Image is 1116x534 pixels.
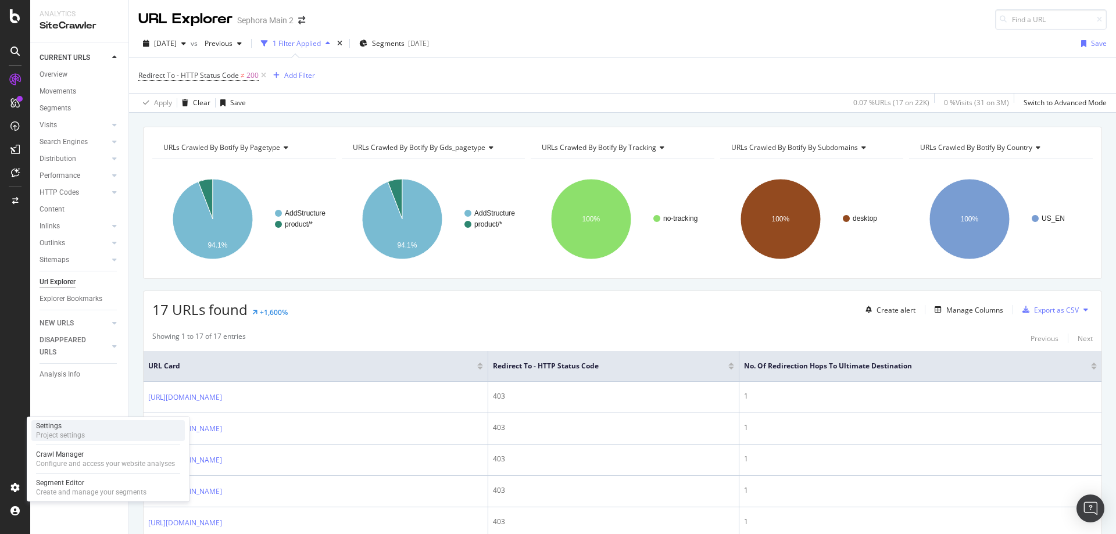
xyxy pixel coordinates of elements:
[853,214,877,223] text: desktop
[493,391,734,402] div: 403
[1031,334,1058,343] div: Previous
[771,215,789,223] text: 100%
[152,169,336,270] svg: A chart.
[40,334,109,359] a: DISAPPEARED URLS
[40,85,120,98] a: Movements
[138,9,233,29] div: URL Explorer
[193,98,210,107] div: Clear
[744,454,1097,464] div: 1
[191,38,200,48] span: vs
[284,70,315,80] div: Add Filter
[138,94,172,112] button: Apply
[920,142,1032,152] span: URLs Crawled By Botify By country
[355,34,434,53] button: Segments[DATE]
[285,220,313,228] text: product/*
[241,70,245,80] span: ≠
[40,220,60,232] div: Inlinks
[744,517,1097,527] div: 1
[285,209,325,217] text: AddStructure
[40,119,109,131] a: Visits
[720,169,904,270] svg: A chart.
[930,303,1003,317] button: Manage Columns
[40,187,79,199] div: HTTP Codes
[148,392,222,403] a: [URL][DOMAIN_NAME]
[1076,34,1107,53] button: Save
[350,138,515,157] h4: URLs Crawled By Botify By gds_pagetype
[40,69,120,81] a: Overview
[237,15,294,26] div: Sephora Main 2
[177,94,210,112] button: Clear
[40,254,69,266] div: Sitemaps
[1019,94,1107,112] button: Switch to Advanced Mode
[944,98,1009,107] div: 0 % Visits ( 31 on 3M )
[230,98,246,107] div: Save
[36,421,85,431] div: Settings
[493,485,734,496] div: 403
[40,317,74,329] div: NEW URLS
[40,52,109,64] a: CURRENT URLS
[40,237,109,249] a: Outlinks
[40,220,109,232] a: Inlinks
[961,215,979,223] text: 100%
[1076,494,1104,522] div: Open Intercom Messenger
[1031,331,1058,345] button: Previous
[582,215,600,223] text: 100%
[273,38,321,48] div: 1 Filter Applied
[40,170,109,182] a: Performance
[493,454,734,464] div: 403
[40,102,71,114] div: Segments
[154,38,177,48] span: 2025 Sep. 4th
[539,138,704,157] h4: URLs Crawled By Botify By tracking
[542,142,656,152] span: URLs Crawled By Botify By tracking
[40,293,102,305] div: Explorer Bookmarks
[246,67,259,84] span: 200
[335,38,345,49] div: times
[40,276,120,288] a: Url Explorer
[744,391,1097,402] div: 1
[474,220,502,228] text: product/*
[946,305,1003,315] div: Manage Columns
[260,307,288,317] div: +1,600%
[40,9,119,19] div: Analytics
[744,485,1097,496] div: 1
[40,69,67,81] div: Overview
[40,237,65,249] div: Outlinks
[877,305,915,315] div: Create alert
[200,34,246,53] button: Previous
[36,488,146,497] div: Create and manage your segments
[342,169,525,270] div: A chart.
[31,477,185,498] a: Segment EditorCreate and manage your segments
[372,38,405,48] span: Segments
[40,203,120,216] a: Content
[208,241,227,249] text: 94.1%
[493,361,711,371] span: Redirect To - HTTP Status Code
[853,98,929,107] div: 0.07 % URLs ( 17 on 22K )
[1078,331,1093,345] button: Next
[663,214,697,223] text: no-tracking
[1078,334,1093,343] div: Next
[40,317,109,329] a: NEW URLS
[148,517,222,529] a: [URL][DOMAIN_NAME]
[152,300,248,319] span: 17 URLs found
[31,420,185,441] a: SettingsProject settings
[909,169,1093,270] svg: A chart.
[40,85,76,98] div: Movements
[531,169,714,270] svg: A chart.
[40,170,80,182] div: Performance
[40,136,109,148] a: Search Engines
[36,450,175,459] div: Crawl Manager
[40,153,76,165] div: Distribution
[1034,305,1079,315] div: Export as CSV
[40,293,120,305] a: Explorer Bookmarks
[1091,38,1107,48] div: Save
[729,138,893,157] h4: URLs Crawled By Botify By subdomains
[493,517,734,527] div: 403
[200,38,233,48] span: Previous
[40,254,109,266] a: Sitemaps
[40,153,109,165] a: Distribution
[31,449,185,470] a: Crawl ManagerConfigure and access your website analyses
[744,361,1074,371] span: No. of Redirection Hops To Ultimate Destination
